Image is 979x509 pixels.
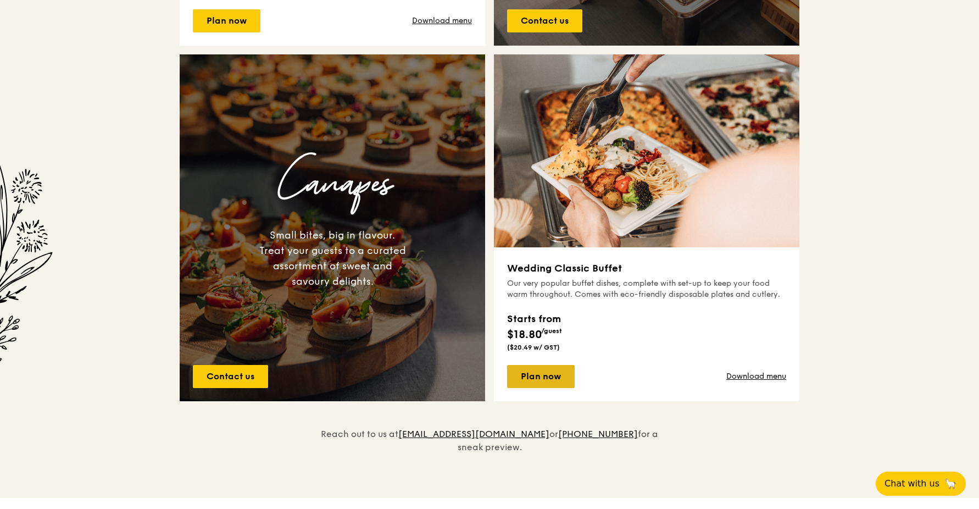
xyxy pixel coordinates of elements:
a: Plan now [507,365,575,388]
a: [PHONE_NUMBER] [558,429,638,439]
a: [EMAIL_ADDRESS][DOMAIN_NAME] [398,429,549,439]
div: $18.80 [507,311,562,343]
a: Contact us [193,365,268,388]
h3: Canapes [188,149,476,219]
img: grain-wedding-classic-buffet-thumbnail.jpg [494,54,799,247]
div: Reach out to us at or for a sneak preview. [314,401,665,454]
div: ($20.49 w/ GST) [507,343,562,352]
div: Small bites, big in flavour. Treat your guests to a curated assortment of sweet and savoury delig... [259,228,406,289]
button: Chat with us🦙 [876,472,966,496]
a: Contact us [507,9,582,32]
div: Starts from [507,311,562,327]
div: Our very popular buffet dishes, complete with set-up to keep your food warm throughout. Comes wit... [507,278,786,300]
span: /guest [541,327,562,335]
span: 🦙 [944,477,957,490]
a: Download menu [412,15,472,26]
a: Plan now [193,9,260,32]
span: Chat with us [885,477,939,490]
h3: Wedding Classic Buffet [507,261,786,276]
a: Download menu [726,371,786,382]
